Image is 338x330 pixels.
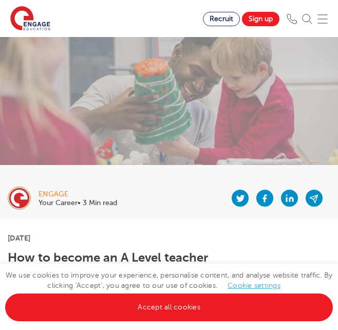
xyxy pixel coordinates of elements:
[8,251,330,264] h1: How to become an A Level teacher
[210,15,233,23] span: Recruit
[10,6,50,32] img: Engage Education
[287,14,297,24] img: Phone
[5,294,333,321] a: Accept all cookies
[39,191,117,198] div: engage
[8,234,330,242] p: [DATE]
[228,282,280,289] a: Cookie settings
[39,199,117,207] p: Your Career• 3 Min read
[317,14,328,24] img: Mobile Menu
[242,12,279,26] a: Sign up
[302,14,312,24] img: Search
[203,12,240,26] a: Recruit
[5,271,333,311] span: We use cookies to improve your experience, personalise content, and analyse website traffic. By c...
